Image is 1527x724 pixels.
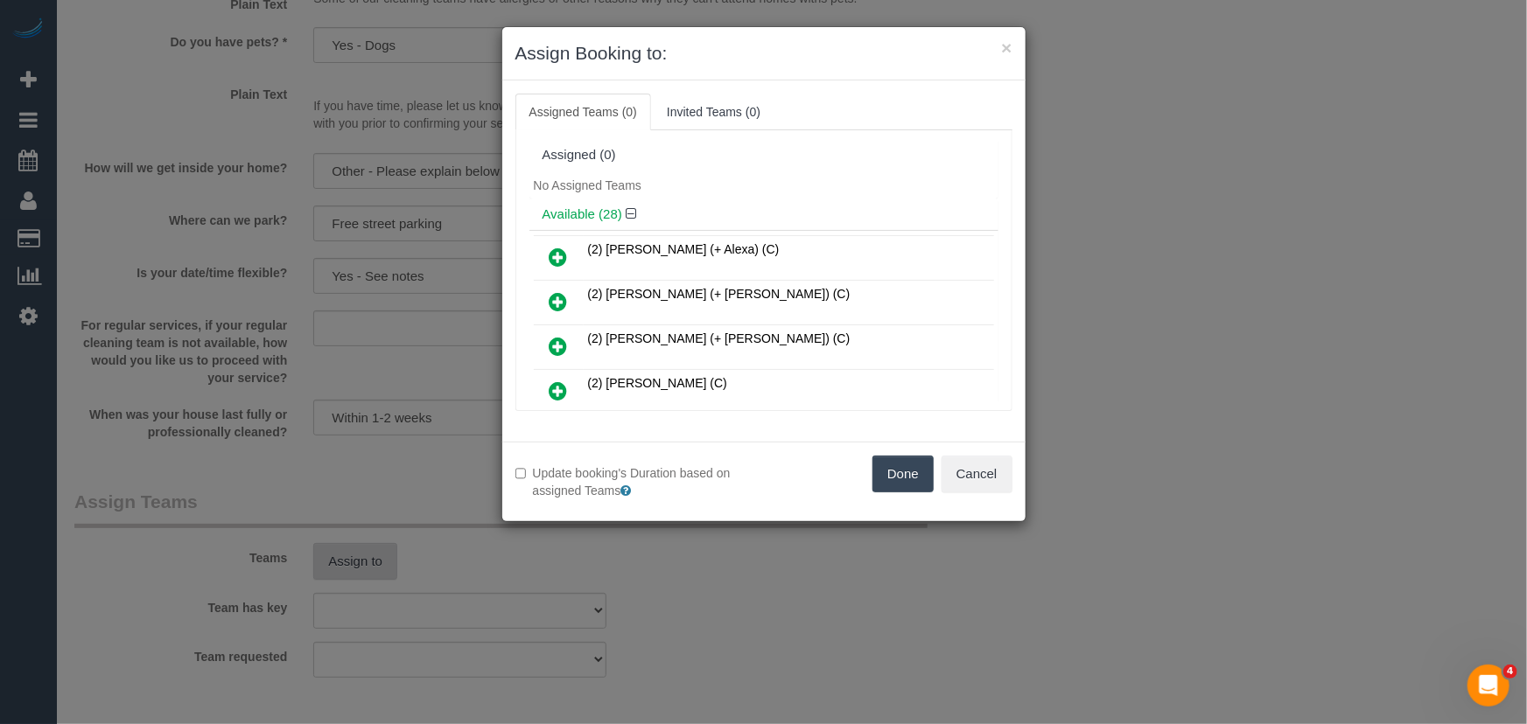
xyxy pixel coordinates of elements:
button: Done [872,456,934,492]
span: No Assigned Teams [534,178,641,192]
span: (2) [PERSON_NAME] (+ [PERSON_NAME]) (C) [588,287,851,301]
span: (2) [PERSON_NAME] (+ Alexa) (C) [588,242,780,256]
label: Update booking's Duration based on assigned Teams [515,464,751,499]
div: Assigned (0) [543,148,985,163]
span: (2) [PERSON_NAME] (C) [588,376,727,390]
a: Invited Teams (0) [653,94,774,130]
a: Assigned Teams (0) [515,94,651,130]
h3: Assign Booking to: [515,40,1012,66]
input: Update booking's Duration based on assigned Teams [515,468,527,479]
button: Cancel [942,456,1012,492]
iframe: Intercom live chat [1467,665,1509,707]
span: (2) [PERSON_NAME] (+ [PERSON_NAME]) (C) [588,331,851,345]
h4: Available (28) [543,207,985,222]
button: × [1001,38,1012,57]
span: 4 [1503,665,1517,679]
